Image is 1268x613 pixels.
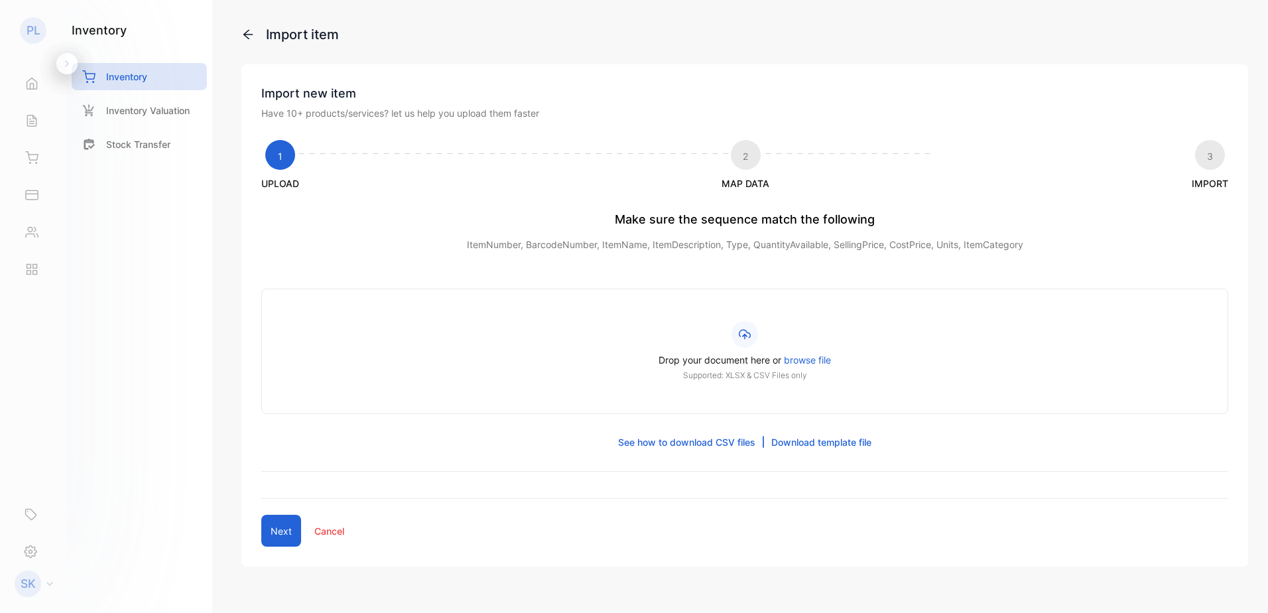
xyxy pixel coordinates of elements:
iframe: LiveChat chat widget [1212,557,1268,613]
p: Supported: XLSX & CSV Files only [294,370,1196,381]
p: See how to download CSV files [618,435,755,449]
button: 1 [278,149,283,163]
button: 2 [743,149,748,163]
p: Import item [241,25,1248,44]
p: PL [27,22,40,39]
p: Import new item [261,84,1228,102]
button: 3 [1207,149,1213,163]
a: Inventory [72,63,207,90]
span: Drop your document here or [659,354,781,366]
button: Next [261,515,301,547]
a: Stock Transfer [72,131,207,158]
span: MAP DATA [722,176,769,190]
p: Make sure the sequence match the following [261,210,1228,228]
p: ItemNumber, BarcodeNumber, ItemName, ItemDescription, Type, QuantityAvailable, SellingPrice, Cost... [261,238,1228,251]
span: IMPORT [1192,176,1228,190]
a: Inventory Valuation [72,97,207,124]
p: Inventory [106,70,147,84]
h1: inventory [72,21,127,39]
a: Download template file [771,435,871,449]
p: Stock Transfer [106,137,170,151]
p: SK [21,575,36,592]
p: Cancel [314,524,344,538]
span: UPLOAD [261,176,299,190]
p: Inventory Valuation [106,103,190,117]
p: Have 10+ products/services? let us help you upload them faster [261,106,1228,120]
span: browse file [784,354,831,366]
